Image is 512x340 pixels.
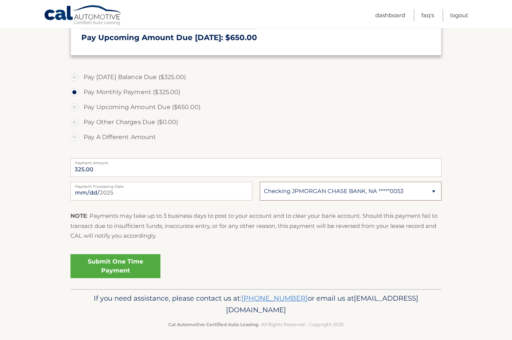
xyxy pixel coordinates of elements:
[70,158,442,164] label: Payment Amount
[70,254,160,278] a: Submit One Time Payment
[70,182,252,188] label: Payment Processing Date
[168,322,258,327] strong: Cal Automotive Certified Auto Leasing
[81,33,431,42] h3: Pay Upcoming Amount Due [DATE]: $650.00
[450,9,468,21] a: Logout
[70,212,87,219] strong: NOTE
[421,9,434,21] a: FAQ's
[70,70,442,85] label: Pay [DATE] Balance Due ($325.00)
[75,292,437,316] p: If you need assistance, please contact us at: or email us at
[70,211,442,241] p: : Payments may take up to 3 business days to post to your account and to clear your bank account....
[70,182,252,201] input: Payment Date
[44,5,123,27] a: Cal Automotive
[70,85,442,100] label: Pay Monthly Payment ($325.00)
[375,9,405,21] a: Dashboard
[70,130,442,145] label: Pay A Different Amount
[241,294,308,303] a: [PHONE_NUMBER]
[70,100,442,115] label: Pay Upcoming Amount Due ($650.00)
[75,321,437,328] p: - All Rights Reserved - Copyright 2025
[70,158,442,177] input: Payment Amount
[70,115,442,130] label: Pay Other Charges Due ($0.00)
